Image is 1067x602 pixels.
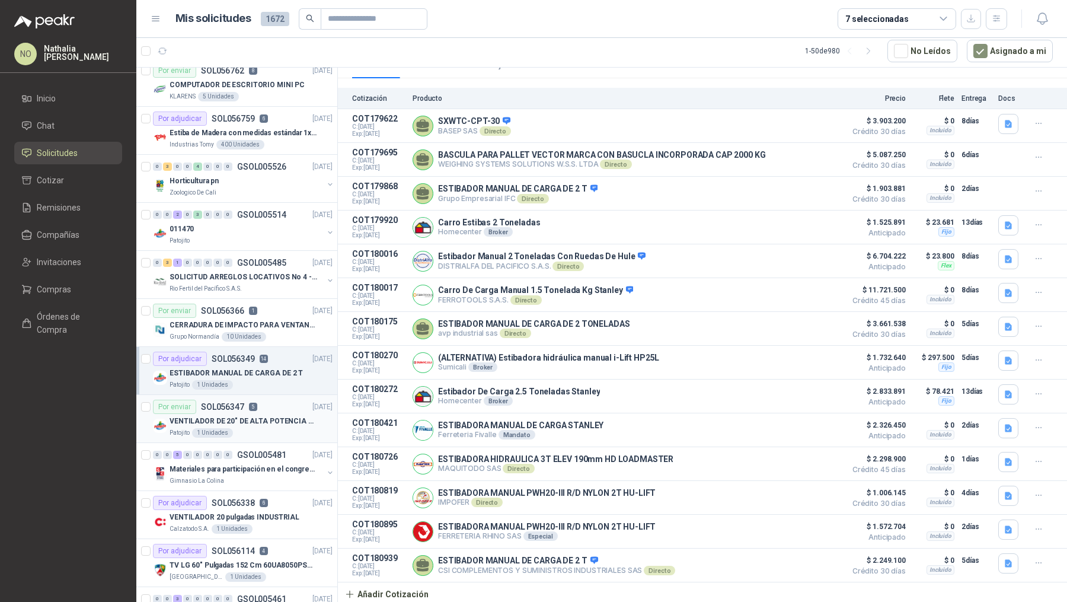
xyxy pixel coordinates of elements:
p: ESTIBADOR MANUAL DE CARGA DE 2 TONELADAS [438,319,630,329]
span: $ 1.525.891 [846,215,906,230]
img: Company Logo [413,353,433,372]
span: Crédito 30 días [846,128,906,135]
p: Estibador Manual 2 Toneladas Con Ruedas De Hule [438,251,646,262]
p: 13 días [961,384,991,399]
div: Directo [480,126,511,136]
img: Company Logo [413,488,433,508]
span: Anticipado [846,230,906,237]
span: Anticipado [846,399,906,406]
p: [DATE] [312,113,333,125]
span: C: [DATE] [352,157,405,164]
img: Company Logo [153,419,167,433]
a: 0 3 0 0 4 0 0 0 GSOL005526[DATE] Company LogoHorticultura pnZoologico De Cali [153,160,335,198]
a: Por adjudicarSOL0561144[DATE] Company LogoTV LG 60" Pulgadas 152 Cm 60UA8050PSA 4K-UHD Smart TV c... [136,539,337,587]
a: Invitaciones [14,251,122,273]
span: $ 2.326.450 [846,418,906,432]
p: Rio Fertil del Pacífico S.A.S. [170,284,242,294]
p: COT180726 [352,452,405,461]
a: Órdenes de Compra [14,305,122,341]
p: 5 [249,403,257,411]
a: Solicitudes [14,142,122,164]
div: 1 [173,259,182,267]
p: 6 [260,499,268,507]
p: Gimnasio La Colina [170,476,224,486]
span: Anticipado [846,365,906,372]
img: Company Logo [153,515,167,529]
div: 0 [193,451,202,459]
span: C: [DATE] [352,259,405,266]
span: C: [DATE] [352,495,405,502]
div: 0 [153,259,162,267]
p: 4 [260,547,268,555]
span: Exp: [DATE] [352,266,405,273]
span: search [306,14,314,23]
a: Por adjudicarSOL05634914[DATE] Company LogoESTIBADOR MANUAL DE CARGA DE 2 TPatojito1 Unidades [136,347,337,395]
p: Precio [846,94,906,103]
div: NO [14,43,37,65]
p: 14 [260,355,268,363]
span: $ 3.661.538 [846,317,906,331]
img: Company Logo [153,371,167,385]
span: Exp: [DATE] [352,469,405,476]
p: COT179622 [352,114,405,123]
div: Directo [503,464,534,473]
p: $ 0 [913,181,954,196]
p: [DATE] [312,402,333,413]
span: Cotizar [37,174,64,187]
p: Producto [413,94,839,103]
span: Solicitudes [37,146,78,160]
p: 011470 [170,224,194,235]
div: Incluido [927,160,954,169]
span: C: [DATE] [352,326,405,333]
span: Exp: [DATE] [352,300,405,307]
span: C: [DATE] [352,191,405,198]
p: $ 297.500 [913,351,954,365]
img: Company Logo [153,82,167,97]
img: Company Logo [153,179,167,193]
a: 0 0 2 0 3 0 0 0 GSOL005514[DATE] Company Logo011470Patojito [153,208,335,246]
p: COT180175 [352,317,405,326]
span: $ 2.298.900 [846,452,906,466]
p: ESTIBADOR MANUAL DE CARGA DE 2 T [438,184,598,195]
div: 1 Unidades [212,524,253,534]
p: 2 días [961,418,991,432]
p: 8 días [961,114,991,128]
span: $ 1.903.881 [846,181,906,196]
div: Broker [484,396,513,406]
a: 0 0 5 0 0 0 0 0 GSOL005481[DATE] Company LogoMateriales para participación en el congreso, UIGimn... [153,448,335,486]
div: 0 [153,451,162,459]
p: SOL056338 [212,499,255,507]
a: Inicio [14,87,122,110]
img: Company Logo [153,275,167,289]
img: Company Logo [413,387,433,406]
p: 1 días [961,452,991,466]
span: Remisiones [37,201,81,214]
div: 5 Unidades [198,92,239,101]
div: 0 [183,211,192,219]
p: [GEOGRAPHIC_DATA][PERSON_NAME] [170,572,223,582]
p: [DATE] [312,209,333,221]
p: Cotización [352,94,405,103]
div: Por enviar [153,304,196,318]
p: SOL056762 [201,66,244,75]
h1: Mis solicitudes [175,10,251,27]
p: Homecenter [438,227,541,237]
div: 7 seleccionadas [845,12,909,26]
div: Broker [484,227,513,237]
div: 10 Unidades [222,332,266,342]
p: Estiba de Madera con medidas estándar 1x120x15 de alto [170,128,317,139]
div: Por adjudicar [153,352,207,366]
div: 0 [213,163,222,171]
p: BASCULA PARA PALLET VECTOR MARCA CON BASUCLA INCORPORADA CAP 2000 KG [438,150,765,160]
div: 0 [163,211,172,219]
div: 3 [193,211,202,219]
p: DISTRIALFA DEL PACIFICO S.A.S. [438,262,646,271]
p: COMPUTADOR DE ESCRITORIO MINI PC [170,79,305,91]
p: FERROTOOLS S.A.S. [438,295,633,305]
span: $ 2.833.891 [846,384,906,399]
p: SOL056366 [201,307,244,315]
span: Anticipado [846,432,906,439]
span: C: [DATE] [352,428,405,435]
p: SXWTC-CPT-30 [438,116,511,127]
div: Incluido [927,193,954,203]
